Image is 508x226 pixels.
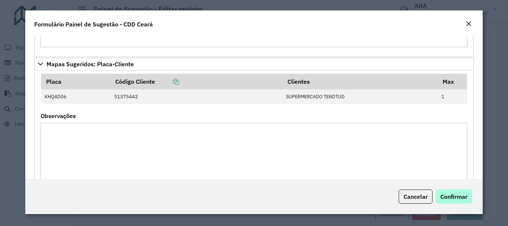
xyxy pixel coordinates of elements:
span: Cancelar [403,193,428,200]
h4: Formulário Painel de Sugestão - CDD Ceará [34,20,153,29]
th: Max [437,74,467,89]
button: Close [463,19,474,29]
label: Observações [41,111,76,120]
th: Código Cliente [110,74,282,89]
button: Confirmar [435,190,472,204]
button: Cancelar [399,190,433,204]
span: Mapas Sugeridos: Placa-Cliente [46,61,134,67]
th: Placa [41,74,110,89]
a: Mapas Sugeridos: Placa-Cliente [34,58,473,70]
td: KHQ4D06 [41,89,110,104]
a: Copiar [155,78,179,85]
td: SUPERMERCADO TENDTUD [282,89,437,104]
em: Fechar [466,21,472,27]
th: Clientes [282,74,437,89]
td: 1 [437,89,467,104]
td: 51375442 [110,89,282,104]
div: Mapas Sugeridos: Placa-Cliente [34,70,473,195]
span: Confirmar [440,193,467,200]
